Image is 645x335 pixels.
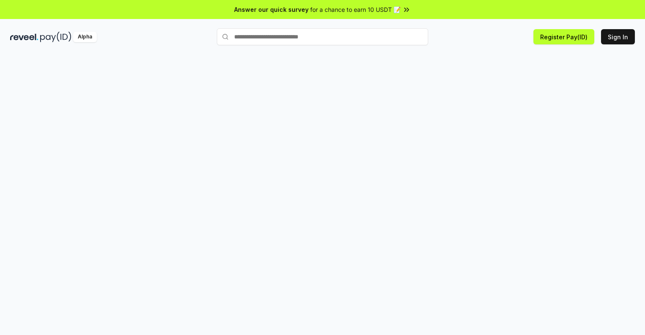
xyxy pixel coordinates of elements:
[533,29,594,44] button: Register Pay(ID)
[310,5,401,14] span: for a chance to earn 10 USDT 📝
[73,32,97,42] div: Alpha
[601,29,635,44] button: Sign In
[234,5,309,14] span: Answer our quick survey
[10,32,38,42] img: reveel_dark
[40,32,71,42] img: pay_id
